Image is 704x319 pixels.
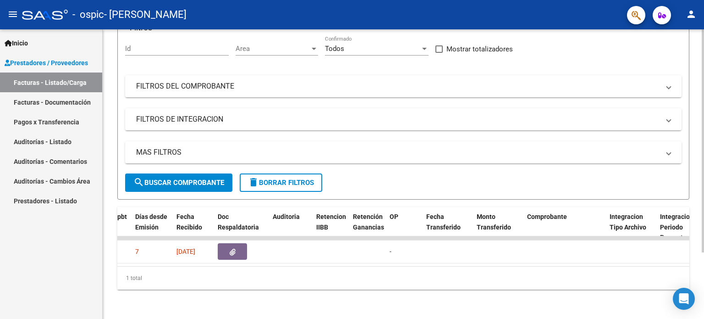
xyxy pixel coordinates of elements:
span: Fecha Recibido [176,213,202,231]
span: Retencion IIBB [316,213,346,231]
span: Prestadores / Proveedores [5,58,88,68]
mat-panel-title: FILTROS DE INTEGRACION [136,114,660,124]
div: Open Intercom Messenger [673,288,695,310]
datatable-header-cell: Integracion Tipo Archivo [606,207,656,247]
span: Comprobante [527,213,567,220]
span: Días desde Emisión [135,213,167,231]
span: Inicio [5,38,28,48]
span: - ospic [72,5,104,25]
span: Monto Transferido [477,213,511,231]
button: Borrar Filtros [240,173,322,192]
span: Buscar Comprobante [133,179,224,187]
mat-icon: delete [248,177,259,188]
mat-expansion-panel-header: FILTROS DE INTEGRACION [125,108,682,130]
datatable-header-cell: Monto Transferido [473,207,523,247]
span: Retención Ganancias [353,213,384,231]
mat-icon: search [133,177,144,188]
span: Doc Respaldatoria [218,213,259,231]
span: 7 [135,248,139,255]
span: Area [236,45,310,53]
mat-panel-title: MAS FILTROS [136,147,660,157]
datatable-header-cell: Días desde Emisión [132,207,173,247]
button: Buscar Comprobante [125,173,232,192]
datatable-header-cell: Comprobante [523,207,606,247]
span: Auditoria [273,213,300,220]
div: 1 total [117,267,689,290]
mat-icon: person [686,9,697,20]
datatable-header-cell: Doc Respaldatoria [214,207,269,247]
datatable-header-cell: Auditoria [269,207,313,247]
span: - [PERSON_NAME] [104,5,187,25]
span: Mostrar totalizadores [446,44,513,55]
span: OP [390,213,398,220]
mat-panel-title: FILTROS DEL COMPROBANTE [136,81,660,91]
span: Todos [325,45,344,53]
mat-icon: menu [7,9,18,20]
span: Fecha Transferido [426,213,461,231]
datatable-header-cell: Fecha Recibido [173,207,214,247]
mat-expansion-panel-header: FILTROS DEL COMPROBANTE [125,75,682,97]
mat-expansion-panel-header: MAS FILTROS [125,141,682,163]
span: Borrar Filtros [248,179,314,187]
span: Integracion Tipo Archivo [610,213,646,231]
datatable-header-cell: Retencion IIBB [313,207,349,247]
span: - [390,248,391,255]
span: [DATE] [176,248,195,255]
datatable-header-cell: OP [386,207,423,247]
span: Integracion Periodo Presentacion [660,213,699,241]
datatable-header-cell: Fecha Transferido [423,207,473,247]
datatable-header-cell: Retención Ganancias [349,207,386,247]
